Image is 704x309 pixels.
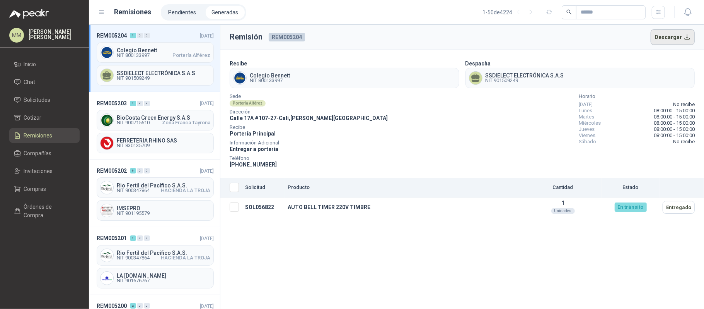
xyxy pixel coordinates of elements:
button: Entregado [663,201,695,214]
span: Lunes [579,108,592,114]
span: [DATE] [200,100,214,106]
span: NIT 800133997 [250,78,290,83]
span: Colegio Bennett [117,48,210,53]
div: Portería Alférez [230,100,266,106]
div: 0 [137,235,143,241]
a: Órdenes de Compra [9,199,80,223]
span: Miércoles [579,120,601,126]
span: Sábado [579,139,596,145]
td: AUTO BELL TIMER 220V TIMBRE [285,197,524,217]
a: Invitaciones [9,164,80,179]
span: HACIENDA LA TROJA [161,188,210,193]
div: 0 [144,33,150,38]
div: 1 - 50 de 4224 [482,6,537,19]
img: Company Logo [234,72,246,84]
span: NIT 901509249 [486,78,564,83]
div: 0 [144,168,150,173]
div: 0 [137,33,143,38]
div: 0 [137,101,143,106]
th: Seleccionar/deseleccionar [220,178,242,197]
a: Inicio [9,57,80,72]
a: Solicitudes [9,93,80,107]
span: NIT 901676767 [117,278,210,283]
a: Cotizar [9,110,80,125]
span: Portería Principal [230,130,276,137]
div: 1 [130,235,136,241]
span: REM005204 [269,33,305,41]
span: Colegio Bennett [250,73,290,78]
a: Generadas [206,6,245,19]
img: Company Logo [101,137,113,149]
span: [DATE] [200,33,214,39]
div: MM [9,28,24,43]
span: NIT 901195579 [117,211,210,216]
div: 1 [130,33,136,38]
span: Rio Fertil del Pacífico S.A.S. [117,250,210,256]
a: Compras [9,182,80,196]
span: Jueves [579,126,595,132]
button: Descargar [651,29,695,45]
span: Entregar a portería [230,146,278,152]
a: REM005204100[DATE] Company LogoColegio BennettNIT 800133997Portería AlférezSSDIELECT ELECTRÓNICA ... [89,25,220,92]
h3: Remisión [230,31,263,43]
span: Cotizar [24,113,42,122]
span: Portería Alférez [172,53,210,58]
span: Martes [579,114,594,120]
p: [PERSON_NAME] [PERSON_NAME] [29,29,80,40]
span: Zona Franca Tayrona [162,120,210,125]
td: En tránsito [602,197,660,217]
div: 9 [130,168,136,173]
span: NIT 900347864 [117,188,150,193]
div: 2 [130,303,136,309]
th: Estado [602,178,660,197]
b: Recibe [230,60,247,67]
span: Viernes [579,132,595,139]
img: Company Logo [101,249,113,262]
b: Despacha [465,60,491,67]
th: Cantidad [524,178,602,197]
span: [DATE] [200,235,214,241]
div: 0 [144,235,150,241]
span: Invitaciones [24,167,53,175]
img: Company Logo [101,114,113,127]
div: Unidades [551,208,575,214]
span: [DATE] [200,303,214,309]
th: Solicitud [242,178,285,197]
span: REM005201 [97,234,127,242]
img: Company Logo [101,181,113,194]
span: 08:00:00 - 15:00:00 [654,108,695,114]
img: Company Logo [101,204,113,217]
span: Horario [579,94,695,98]
div: 0 [144,303,150,309]
span: BioCosta Green Energy S.A.S [117,115,210,120]
span: Compras [24,185,46,193]
span: NIT 900347864 [117,256,150,260]
span: Remisiones [24,131,53,140]
h1: Remisiones [114,7,152,17]
span: LA [DOMAIN_NAME] [117,273,210,278]
span: [PHONE_NUMBER] [230,161,277,168]
img: Company Logo [101,46,113,59]
span: [DATE] [579,101,593,108]
img: Company Logo [101,272,113,285]
span: 08:00:00 - 15:00:00 [654,126,695,132]
a: REM005202900[DATE] Company LogoRio Fertil del Pacífico S.A.S.NIT 900347864HACIENDA LA TROJACompan... [89,160,220,227]
span: Chat [24,78,36,86]
a: Compañías [9,146,80,161]
span: REM005203 [97,99,127,108]
span: HACIENDA LA TROJA [161,256,210,260]
span: No recibe [673,139,695,145]
span: SSDIELECT ELECTRÓNICA S.A.S [486,73,564,78]
p: 1 [527,200,598,206]
a: REM005203100[DATE] Company LogoBioCosta Green Energy S.A.SNIT 900715610Zona Franca TayronaCompany... [89,92,220,160]
span: Solicitudes [24,96,51,104]
span: [DATE] [200,168,214,174]
span: REM005204 [97,31,127,40]
span: 08:00:00 - 15:00:00 [654,114,695,120]
li: Pendientes [162,6,203,19]
span: Teléfono [230,156,388,160]
span: Sede [230,94,388,98]
span: 08:00:00 - 15:00:00 [654,120,695,126]
span: No recibe [673,101,695,108]
td: SOL056822 [242,197,285,217]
